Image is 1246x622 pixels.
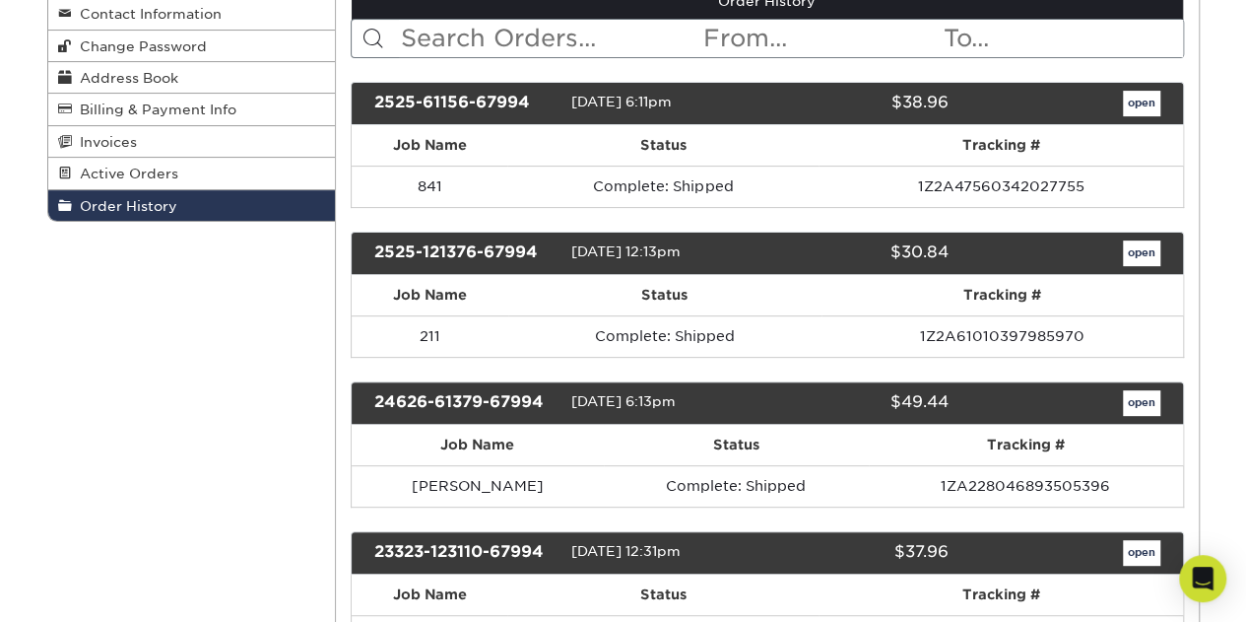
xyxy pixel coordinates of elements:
[570,243,680,259] span: [DATE] 12:13pm
[48,158,336,189] a: Active Orders
[507,125,819,166] th: Status
[48,190,336,221] a: Order History
[352,166,507,207] td: 841
[869,465,1183,507] td: 1ZA228046893505396
[570,94,671,109] span: [DATE] 6:11pm
[753,540,963,566] div: $37.96
[869,425,1183,465] th: Tracking #
[72,102,236,117] span: Billing & Payment Info
[48,126,336,158] a: Invoices
[570,543,680,559] span: [DATE] 12:31pm
[819,125,1182,166] th: Tracking #
[72,6,222,22] span: Contact Information
[604,465,869,507] td: Complete: Shipped
[507,575,819,615] th: Status
[507,166,819,207] td: Complete: Shipped
[821,315,1183,357] td: 1Z2A61010397985970
[508,315,821,357] td: Complete: Shipped
[352,465,604,507] td: [PERSON_NAME]
[48,94,336,125] a: Billing & Payment Info
[352,315,508,357] td: 211
[399,20,701,57] input: Search Orders...
[352,125,507,166] th: Job Name
[753,241,963,266] div: $30.84
[352,425,604,465] th: Job Name
[72,134,137,150] span: Invoices
[352,575,507,615] th: Job Name
[48,62,336,94] a: Address Book
[753,390,963,416] div: $49.44
[1123,91,1160,116] a: open
[72,70,178,86] span: Address Book
[1179,555,1226,602] div: Open Intercom Messenger
[360,241,570,266] div: 2525-121376-67994
[1123,241,1160,266] a: open
[604,425,869,465] th: Status
[819,166,1182,207] td: 1Z2A47560342027755
[360,91,570,116] div: 2525-61156-67994
[5,562,167,615] iframe: Google Customer Reviews
[72,38,207,54] span: Change Password
[701,20,942,57] input: From...
[819,575,1182,615] th: Tracking #
[360,540,570,566] div: 23323-123110-67994
[1123,540,1160,566] a: open
[1123,390,1160,416] a: open
[942,20,1182,57] input: To...
[570,393,675,409] span: [DATE] 6:13pm
[352,275,508,315] th: Job Name
[821,275,1183,315] th: Tracking #
[360,390,570,416] div: 24626-61379-67994
[72,166,178,181] span: Active Orders
[753,91,963,116] div: $38.96
[72,198,177,214] span: Order History
[508,275,821,315] th: Status
[48,31,336,62] a: Change Password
